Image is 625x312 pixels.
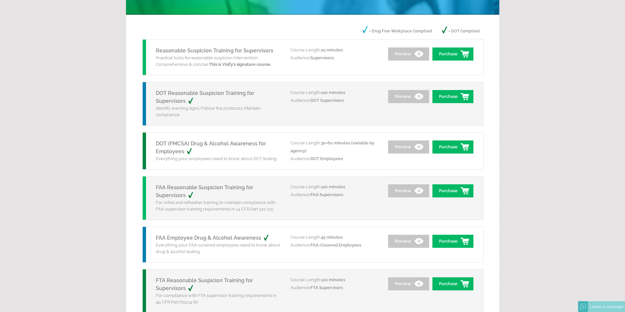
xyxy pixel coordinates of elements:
[580,304,586,310] img: Offline
[388,277,429,290] a: Preview
[588,301,625,312] div: Leave a message
[156,235,276,241] a: FAA Employee Drug & Alcohol Awareness
[290,139,379,155] p: Course Length:
[388,90,429,103] a: Preview
[388,140,429,154] a: Preview
[290,54,379,62] p: Audience:
[290,276,379,284] p: Course Length:
[310,243,361,248] span: FAA-Covered Employees
[156,156,281,162] p: Everything your employees need to know about DOT testing.
[290,183,379,191] p: Course Length:
[156,140,266,155] a: DOT (FMCSA) Drug & Alcohol Awareness for Employees
[310,98,344,103] span: DOT Supervisors
[442,26,480,36] p: = DOT Compliant
[290,241,379,249] p: Audience:
[290,233,379,241] p: Course Length:
[290,46,379,54] p: Course Length:
[290,140,374,153] span: 30-60 minutes (variable by agency)
[321,47,343,52] span: 25 minutes
[310,285,343,290] span: FTA Supervisors
[310,156,343,161] span: DOT Employees
[156,200,276,211] span: For initial and refresher training to maintain compliance with FAA supervisor training requiremen...
[290,97,379,104] p: Audience:
[388,184,429,197] a: Preview
[432,235,473,248] a: Purchase
[156,90,254,104] a: DOT Reasonable Suspicion Training for Supervisors
[156,105,281,118] p: Identify warning signs. Follow the protocols. Maintain compliance.
[432,90,473,103] a: Purchase
[321,235,343,240] span: 45 minutes
[321,90,345,95] span: 120 minutes
[432,140,473,154] a: Purchase
[290,191,379,199] p: Audience:
[156,293,277,304] span: For compliance with FTA supervisor training requirements in 49 CFR Part 655.14 (b)
[321,277,345,282] span: 120 minutes
[209,62,271,67] strong: This is Visify’s signature course.
[310,192,343,197] span: FAA Supervisors
[363,26,432,36] p: = Drug Free Workplace Compliant
[290,284,379,292] p: Audience:
[432,47,473,61] a: Purchase
[290,89,379,97] p: Course Length:
[310,55,334,60] span: Supervisors
[156,277,253,291] a: FTA Reasonable Suspicion Training for Supervisors
[321,184,345,189] span: 120 minutes
[432,184,473,197] a: Purchase
[290,155,379,163] p: Audience:
[156,47,273,54] a: Reasonable Suspicion Training for Supervisors
[388,47,429,61] a: Preview
[432,277,473,290] a: Purchase
[156,55,271,67] span: reasonable suspicion intervention. Comprehensive & concise.
[156,184,253,198] a: FAA Reasonable Suspicion Training for Supervisors
[156,242,281,255] p: Everything your FAA-covered employees need to know about drug & alcohol testing
[388,235,429,248] a: Preview
[156,55,281,68] p: Practical tools for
